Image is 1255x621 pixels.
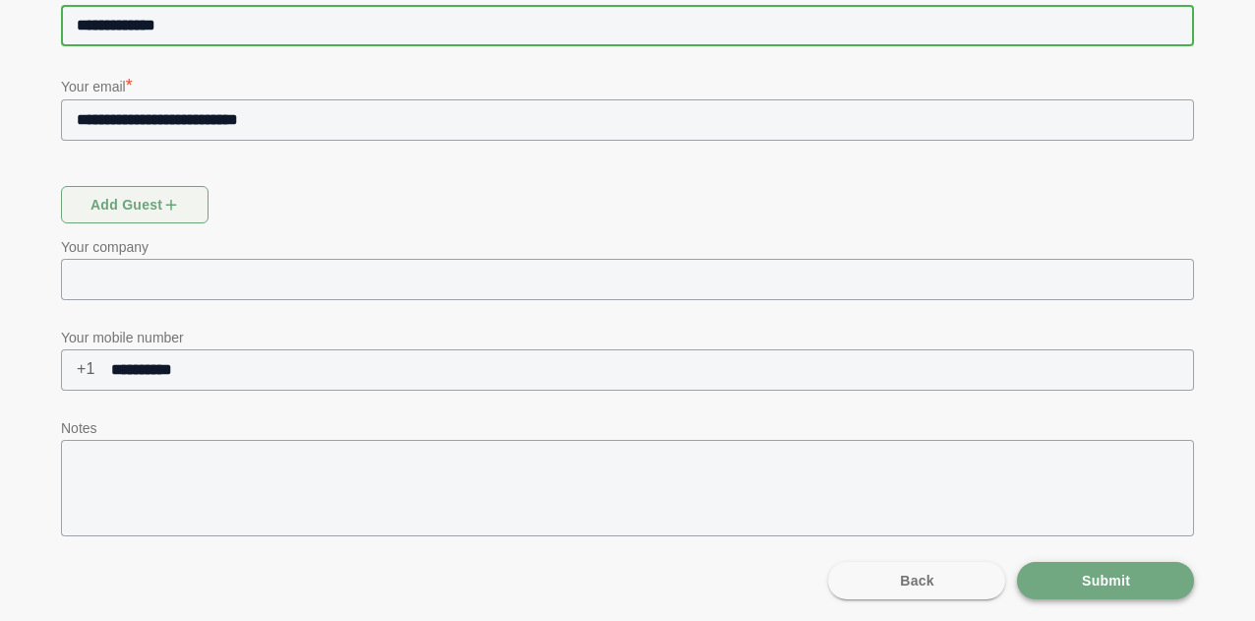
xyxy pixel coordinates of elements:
[1017,562,1194,599] button: Submit
[61,235,1194,259] p: Your company
[61,72,1194,99] p: Your email
[61,186,209,223] button: Add guest
[90,186,181,223] span: Add guest
[61,416,1194,440] p: Notes
[899,562,934,599] span: Back
[61,349,95,389] span: +1
[61,326,1194,349] p: Your mobile number
[1081,562,1130,599] span: Submit
[828,562,1005,599] button: Back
